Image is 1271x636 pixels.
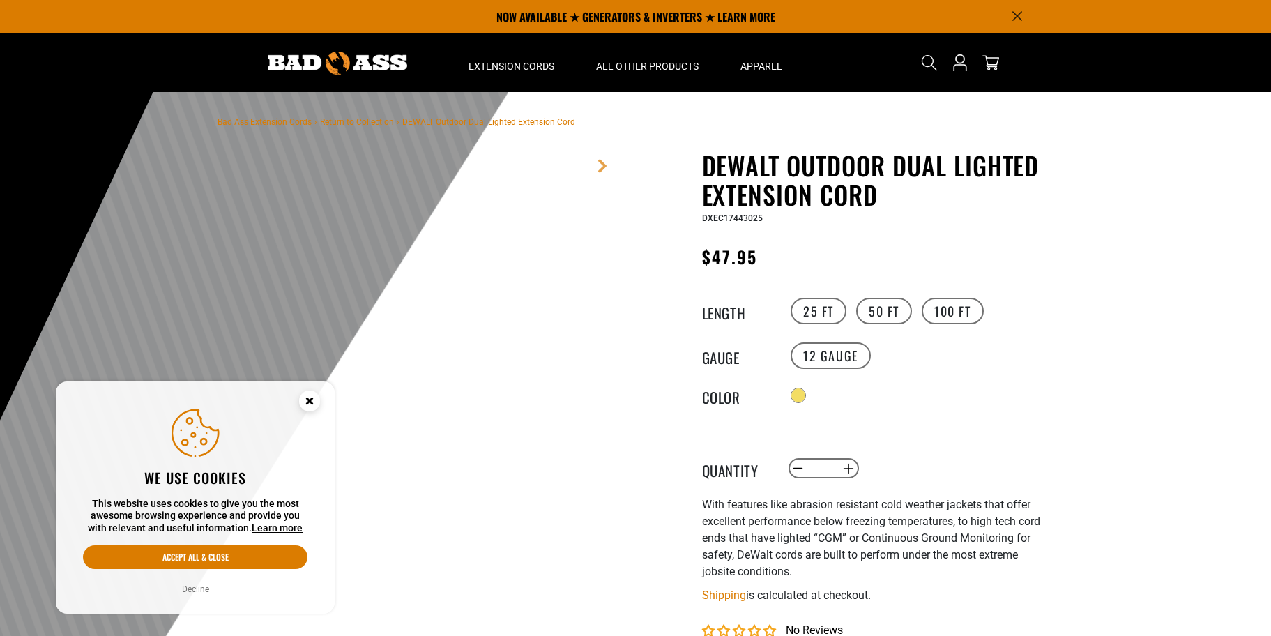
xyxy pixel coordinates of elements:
[252,522,303,533] a: Learn more
[178,582,213,596] button: Decline
[469,60,554,73] span: Extension Cords
[702,386,772,404] legend: Color
[595,159,609,173] a: Next
[740,60,782,73] span: Apparel
[596,60,699,73] span: All Other Products
[83,498,307,535] p: This website uses cookies to give you the most awesome browsing experience and provide you with r...
[402,117,575,127] span: DEWALT Outdoor Dual Lighted Extension Cord
[448,33,575,92] summary: Extension Cords
[314,117,317,127] span: ›
[702,586,1044,605] div: is calculated at checkout.
[83,469,307,487] h2: We use cookies
[83,545,307,569] button: Accept all & close
[702,460,772,478] label: Quantity
[702,151,1044,209] h1: DEWALT Outdoor Dual Lighted Extension Cord
[218,117,312,127] a: Bad Ass Extension Cords
[856,298,912,324] label: 50 FT
[702,498,1040,578] span: With features like abrasion resistant cold weather jackets that offer excellent performance below...
[702,589,746,602] a: Shipping
[575,33,720,92] summary: All Other Products
[268,52,407,75] img: Bad Ass Extension Cords
[918,52,941,74] summary: Search
[397,117,399,127] span: ›
[720,33,803,92] summary: Apparel
[791,342,871,369] label: 12 Gauge
[702,244,757,269] span: $47.95
[320,117,394,127] a: Return to Collection
[922,298,984,324] label: 100 FT
[702,302,772,320] legend: Length
[56,381,335,614] aside: Cookie Consent
[702,347,772,365] legend: Gauge
[218,113,575,130] nav: breadcrumbs
[702,213,763,223] span: DXEC17443025
[791,298,846,324] label: 25 FT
